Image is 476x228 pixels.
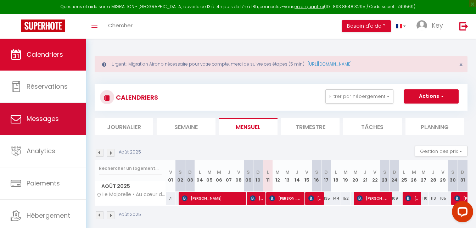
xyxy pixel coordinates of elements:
a: [URL][DOMAIN_NAME] [308,61,352,67]
abbr: S [451,169,454,176]
th: 09 [243,160,253,192]
input: Rechercher un logement... [99,162,162,175]
button: Filtrer par hébergement [325,89,393,104]
th: 20 [351,160,360,192]
span: Réservations [27,82,68,91]
abbr: V [305,169,308,176]
th: 04 [195,160,205,192]
th: 02 [175,160,185,192]
th: 03 [185,160,195,192]
span: [PERSON_NAME] [250,191,263,205]
abbr: L [199,169,201,176]
li: Journalier [95,118,153,135]
abbr: D [324,169,328,176]
img: logout [459,22,468,30]
span: [PERSON_NAME] [269,191,301,205]
th: 13 [282,160,292,192]
abbr: J [364,169,366,176]
span: Chercher [108,22,133,29]
span: [PERSON_NAME] [357,191,389,205]
th: 22 [370,160,380,192]
th: 17 [321,160,331,192]
th: 11 [263,160,273,192]
abbr: M [275,169,280,176]
abbr: D [461,169,464,176]
span: × [459,60,463,69]
div: 135 [321,192,331,205]
abbr: J [432,169,435,176]
th: 29 [438,160,448,192]
div: 105 [438,192,448,205]
p: Août 2025 [119,211,141,218]
span: Août 2025 [95,181,166,191]
abbr: M [421,169,426,176]
li: Semaine [157,118,215,135]
th: 18 [331,160,341,192]
h3: CALENDRIERS [114,89,158,105]
th: 15 [302,160,312,192]
th: 30 [448,160,458,192]
li: Planning [405,118,464,135]
abbr: S [179,169,182,176]
abbr: M [412,169,416,176]
abbr: S [247,169,250,176]
button: Gestion des prix [415,146,467,156]
abbr: J [228,169,230,176]
span: [PERSON_NAME] [308,191,321,205]
span: Messages [27,114,59,123]
abbr: M [285,169,290,176]
div: 71 [166,192,175,205]
abbr: V [169,169,172,176]
th: 31 [458,160,467,192]
button: Besoin d'aide ? [342,20,391,32]
th: 08 [234,160,243,192]
img: ... [416,20,427,31]
abbr: L [267,169,269,176]
th: 16 [312,160,321,192]
abbr: L [403,169,405,176]
div: 113 [429,192,438,205]
th: 28 [429,160,438,192]
th: 23 [380,160,389,192]
img: Super Booking [21,20,65,32]
th: 01 [166,160,175,192]
div: 152 [341,192,351,205]
th: 05 [205,160,214,192]
abbr: M [207,169,212,176]
li: Tâches [343,118,402,135]
abbr: M [217,169,221,176]
th: 10 [253,160,263,192]
abbr: D [256,169,260,176]
iframe: LiveChat chat widget [446,198,476,228]
th: 21 [360,160,370,192]
span: Hébergement [27,211,70,220]
abbr: M [353,169,358,176]
th: 27 [419,160,428,192]
abbr: D [188,169,192,176]
abbr: D [393,169,396,176]
th: 07 [224,160,234,192]
abbr: L [335,169,337,176]
abbr: V [373,169,376,176]
p: Août 2025 [119,149,141,156]
span: Key [432,21,443,30]
li: Trimestre [281,118,340,135]
th: 14 [292,160,302,192]
div: Urgent : Migration Airbnb nécessaire pour votre compte, merci de suivre ces étapes (5 min) - [95,56,467,72]
span: Paiements [27,179,60,188]
a: ... Key [411,14,452,39]
span: Analytics [27,146,55,155]
span: ღ Le Majorelle • Au cœur du vieux port et cosy [96,192,167,197]
abbr: J [296,169,298,176]
abbr: M [343,169,348,176]
span: Calendriers [27,50,63,59]
th: 24 [390,160,399,192]
abbr: S [315,169,318,176]
span: [PERSON_NAME] [405,191,418,205]
abbr: V [237,169,240,176]
th: 12 [273,160,282,192]
abbr: V [441,169,444,176]
a: Chercher [103,14,138,39]
th: 26 [409,160,419,192]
